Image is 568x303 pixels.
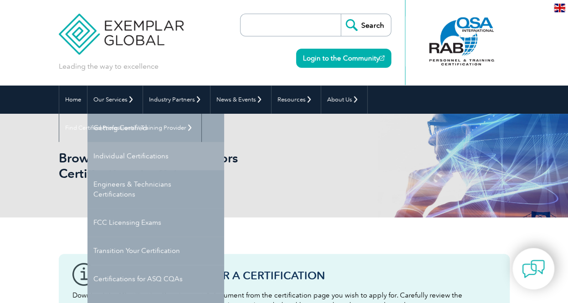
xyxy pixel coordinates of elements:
[59,61,159,71] p: Leading the way to excellence
[379,56,384,61] img: open_square.png
[87,265,224,293] a: Certifications for ASQ CQAs
[554,4,565,12] img: en
[59,114,201,142] a: Find Certified Professional / Training Provider
[321,86,367,114] a: About Us
[296,49,391,68] a: Login to the Community
[210,86,271,114] a: News & Events
[271,86,321,114] a: Resources
[87,86,143,114] a: Our Services
[341,14,391,36] input: Search
[87,208,224,237] a: FCC Licensing Exams
[59,86,87,114] a: Home
[143,86,210,114] a: Industry Partners
[87,170,224,208] a: Engineers & Technicians Certifications
[100,270,496,281] h3: Before You Apply For a Certification
[522,258,545,280] img: contact-chat.png
[87,142,224,170] a: Individual Certifications
[87,237,224,265] a: Transition Your Certification
[59,150,307,181] h1: Browse All Individual Auditors Certifications by Category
